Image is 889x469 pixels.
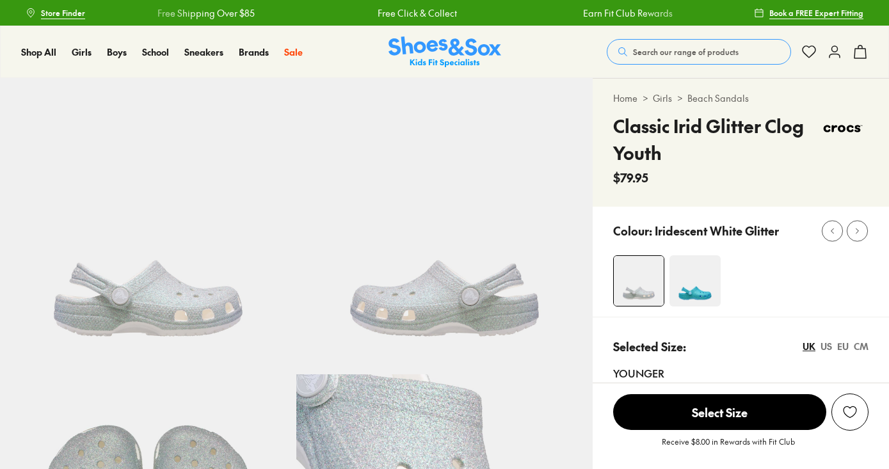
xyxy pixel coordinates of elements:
a: Shoes & Sox [388,36,501,68]
span: Boys [107,45,127,58]
a: Boys [107,45,127,59]
p: Iridescent White Glitter [655,222,779,239]
a: Home [613,91,637,105]
div: US [821,340,832,353]
span: School [142,45,169,58]
a: Free Shipping Over $85 [157,6,254,20]
a: Girls [653,91,672,105]
a: Earn Fit Club Rewards [583,6,673,20]
span: Sale [284,45,303,58]
span: Brands [239,45,269,58]
a: Brands [239,45,269,59]
button: Add to Wishlist [831,393,869,431]
span: Sneakers [184,45,223,58]
span: Book a FREE Expert Fitting [769,7,863,19]
div: Younger [613,365,869,381]
a: Beach Sandals [687,91,749,105]
div: > > [613,91,869,105]
p: Colour: [613,222,652,239]
a: Store Finder [26,1,85,24]
span: $79.95 [613,169,648,186]
p: Selected Size: [613,338,686,355]
span: Girls [72,45,92,58]
a: School [142,45,169,59]
a: Free Click & Collect [377,6,456,20]
div: EU [837,340,849,353]
button: Select Size [613,393,826,431]
img: Vendor logo [817,113,869,145]
div: UK [803,340,815,353]
h4: Classic Irid Glitter Clog Youth [613,113,817,166]
span: Store Finder [41,7,85,19]
img: SNS_Logo_Responsive.svg [388,36,501,68]
a: Girls [72,45,92,59]
span: Select Size [613,394,826,430]
a: Sneakers [184,45,223,59]
span: Shop All [21,45,56,58]
img: 5-527553_1 [296,78,593,374]
span: Search our range of products [633,46,739,58]
a: Book a FREE Expert Fitting [754,1,863,24]
div: CM [854,340,869,353]
a: Sale [284,45,303,59]
img: 4-527546_1 [669,255,721,306]
a: Shop All [21,45,56,59]
button: Search our range of products [607,39,791,65]
img: 4-527552_1 [614,256,664,306]
p: Receive $8.00 in Rewards with Fit Club [662,436,795,459]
